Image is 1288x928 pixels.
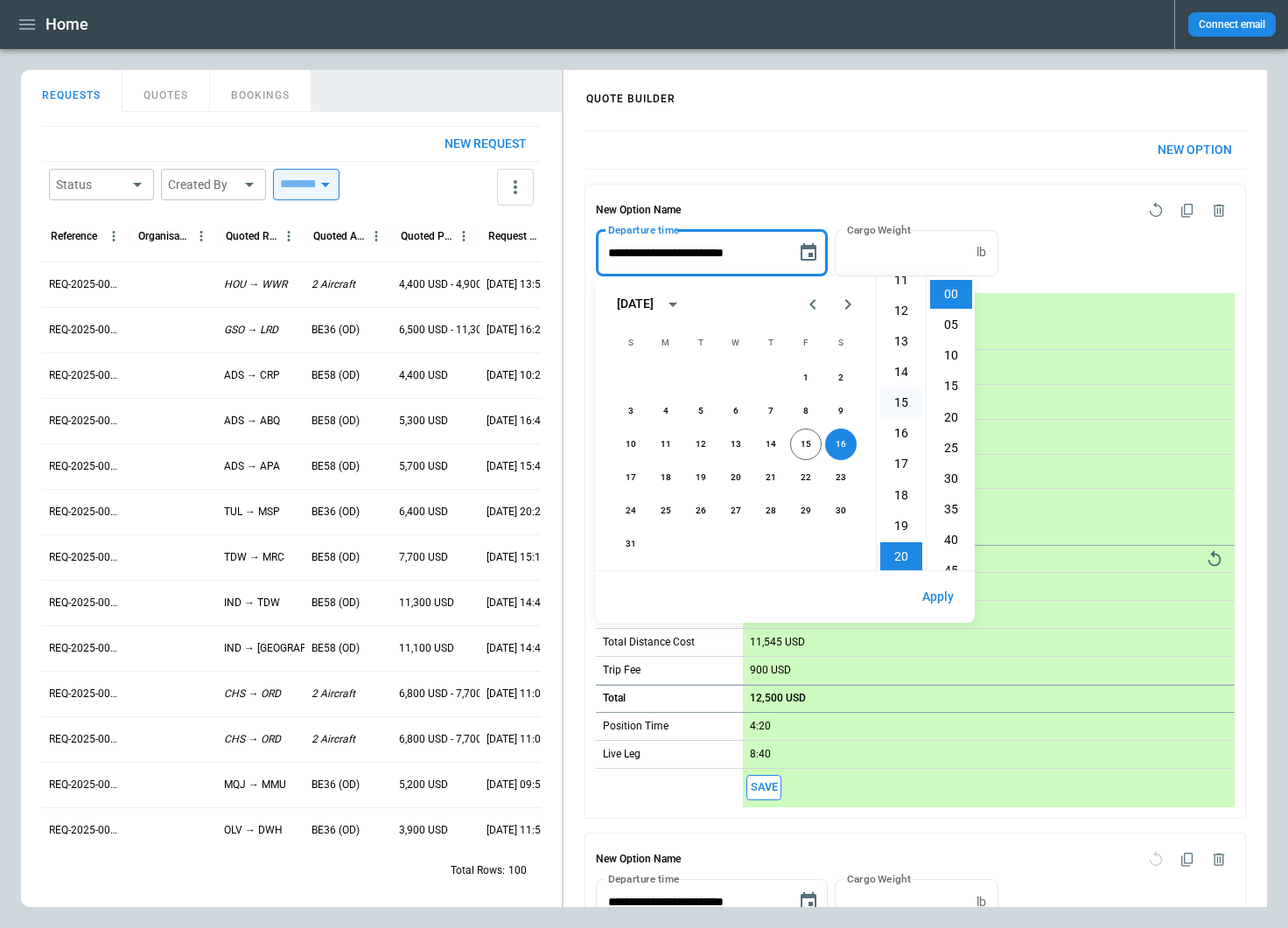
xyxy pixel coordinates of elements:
[1172,844,1203,876] span: Duplicate quote option
[830,287,865,322] button: Next month
[650,429,682,460] button: 11
[452,225,475,248] button: Quoted Price column menu
[565,74,696,114] h4: QUOTE BUILDER
[755,429,787,460] button: 14
[224,823,283,838] p: OLV → DWH
[750,720,771,733] p: 4:20
[224,687,281,701] p: CHS → ORD
[596,195,681,227] h6: New Option Name
[685,325,717,360] span: Tuesday
[224,550,284,565] p: TDW → MRC
[790,429,822,460] button: 15
[365,225,388,248] button: Quoted Aircraft column menu
[497,169,534,206] button: more
[430,127,541,161] button: New request
[790,462,822,493] button: 22
[615,462,647,493] button: 17
[825,325,857,360] span: Saturday
[399,778,448,792] p: 5,200 USD
[930,280,972,309] li: 0 minutes
[755,395,787,427] button: 7
[650,462,682,493] button: 18
[685,495,717,527] button: 26
[880,266,922,295] li: 11 hours
[615,395,647,427] button: 3
[755,325,787,360] span: Thursday
[650,325,682,360] span: Monday
[311,550,360,565] p: BE58 (OD)
[930,310,972,339] li: 5 minutes
[825,462,857,493] button: 23
[930,403,972,432] li: 20 minutes
[790,495,822,527] button: 29
[615,528,647,560] button: 31
[750,692,806,705] p: 12,500 USD
[603,747,640,762] p: Live Leg
[880,542,922,571] li: 20 hours
[399,596,454,611] p: 11,300 USD
[49,732,122,747] p: REQ-2025-000242
[399,505,448,520] p: 6,400 USD
[790,395,822,427] button: 8
[45,14,88,35] h1: Home
[750,664,791,677] p: 900 USD
[486,823,547,838] p: [DATE] 11:59
[224,414,280,429] p: ADS → ABQ
[650,395,682,427] button: 4
[540,225,563,248] button: Request Created At (UTC-05:00) column menu
[401,230,452,242] div: Quoted Price
[847,222,911,237] label: Cargo Weight
[880,327,922,356] li: 13 hours
[880,419,922,448] li: 16 hours
[399,823,448,838] p: 3,900 USD
[49,550,122,565] p: REQ-2025-000246
[615,325,647,360] span: Sunday
[930,341,972,370] li: 10 minutes
[311,732,355,747] p: 2 Aircraft
[720,495,752,527] button: 27
[877,276,926,570] ul: Select hours
[685,395,717,427] button: 5
[210,70,311,112] button: BOOKINGS
[311,459,360,474] p: BE58 (OD)
[21,70,122,112] button: REQUESTS
[311,778,360,792] p: BE36 (OD)
[720,429,752,460] button: 13
[1203,195,1235,227] span: Delete quote option
[847,871,911,886] label: Cargo Weight
[486,596,547,611] p: [DATE] 14:45
[313,230,365,242] div: Quoted Aircraft
[930,526,972,555] li: 40 minutes
[976,895,986,910] p: lb
[880,450,922,478] li: 17 hours
[224,596,280,611] p: IND → TDW
[51,230,97,242] div: Reference
[825,495,857,527] button: 30
[650,495,682,527] button: 25
[1140,844,1172,876] span: Reset quote option
[488,230,540,242] div: Request Created At (UTC-05:00)
[224,368,280,383] p: ADS → CRP
[311,641,360,656] p: BE58 (OD)
[790,325,822,360] span: Friday
[720,325,752,360] span: Wednesday
[685,429,717,460] button: 12
[399,641,454,656] p: 11,100 USD
[224,323,278,338] p: GSO → LRD
[880,481,922,510] li: 18 hours
[746,775,781,800] button: Save
[603,663,640,678] p: Trip Fee
[311,823,360,838] p: BE36 (OD)
[311,505,360,520] p: BE36 (OD)
[908,578,968,616] button: Apply
[49,368,122,383] p: REQ-2025-000250
[926,276,975,570] ul: Select minutes
[224,277,287,292] p: HOU → WWR
[226,230,277,242] div: Quoted Route
[791,235,826,270] button: Choose date, selected date is Aug 16, 2025
[596,844,681,876] h6: New Option Name
[399,323,511,338] p: 6,500 USD - 11,300 USD
[685,462,717,493] button: 19
[277,225,300,248] button: Quoted Route column menu
[224,505,280,520] p: TUL → MSP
